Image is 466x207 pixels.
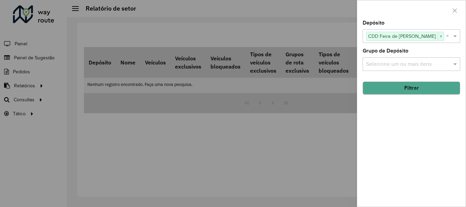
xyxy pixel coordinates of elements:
span: Clear all [446,32,452,40]
span: × [438,32,444,41]
span: CDD Feira de [PERSON_NAME] [366,32,438,40]
label: Grupo de Depósito [363,47,408,55]
label: Depósito [363,19,384,27]
button: Filtrar [363,82,460,94]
